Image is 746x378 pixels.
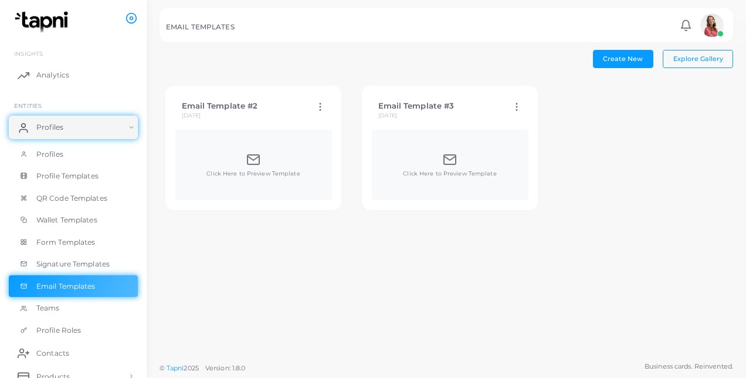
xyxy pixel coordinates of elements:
span: Wallet Templates [36,215,97,225]
img: logo [11,11,76,33]
span: Signature Templates [36,259,110,269]
a: Profiles [9,116,138,139]
a: Analytics [9,63,138,87]
a: Wallet Templates [9,209,138,231]
a: Tapni [167,364,184,372]
a: avatar [697,14,727,37]
a: Profile Templates [9,165,138,187]
span: Teams [36,303,60,313]
span: Profile Templates [36,171,99,181]
a: Email Templates [9,275,138,298]
a: Profile Roles [9,319,138,342]
h4: Email Template #2 [182,102,308,111]
a: QR Code Templates [9,187,138,210]
span: Profiles [36,122,63,133]
h5: EMAIL TEMPLATES [166,23,235,31]
a: Form Templates [9,231,138,254]
span: Profile Roles [36,325,81,336]
a: Contacts [9,341,138,365]
span: © [160,363,245,373]
a: Signature Templates [9,253,138,275]
span: INSIGHTS [14,50,43,57]
span: Analytics [36,70,69,80]
span: Click Here to Preview Template [403,170,496,178]
span: Business cards. Reinvented. [645,362,733,372]
img: avatar [700,14,724,37]
small: [DATE] [182,112,201,119]
span: Profiles [36,149,63,160]
button: Create New [593,50,653,67]
span: Form Templates [36,237,96,248]
span: Explore Gallery [673,55,723,63]
button: Explore Gallery [663,50,733,67]
span: ENTITIES [14,102,42,109]
small: [DATE] [378,112,398,119]
span: 2025 [184,363,198,373]
span: Email Templates [36,281,96,292]
span: Click Here to Preview Template [206,170,300,178]
span: Create New [603,55,643,63]
span: QR Code Templates [36,193,107,204]
span: Version: 1.8.0 [205,364,246,372]
span: Contacts [36,348,69,359]
h4: Email Template #3 [378,102,505,111]
a: Teams [9,297,138,319]
a: Profiles [9,143,138,166]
